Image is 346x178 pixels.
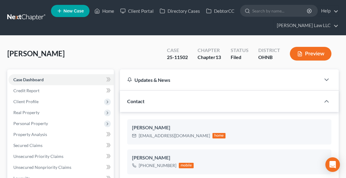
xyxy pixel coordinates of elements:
a: Directory Cases [157,5,203,16]
span: Case Dashboard [13,77,44,82]
span: Credit Report [13,88,39,93]
div: Filed [231,54,249,61]
a: Home [91,5,117,16]
div: Case [167,47,188,54]
a: Unsecured Nonpriority Claims [8,162,114,173]
div: home [212,133,226,138]
input: Search by name... [252,5,308,16]
div: District [258,47,280,54]
span: 13 [215,54,221,60]
a: Unsecured Priority Claims [8,151,114,162]
div: [PHONE_NUMBER] [139,162,176,169]
a: Client Portal [117,5,157,16]
a: Case Dashboard [8,74,114,85]
span: Property Analysis [13,132,47,137]
div: mobile [179,163,194,168]
span: Unsecured Nonpriority Claims [13,165,71,170]
div: [PERSON_NAME] [132,154,327,162]
span: Client Profile [13,99,39,104]
span: Personal Property [13,121,48,126]
a: [PERSON_NAME] Law LLC [274,20,338,31]
a: Credit Report [8,85,114,96]
span: Secured Claims [13,143,42,148]
button: Preview [290,47,331,61]
a: Help [318,5,338,16]
span: New Case [63,9,84,13]
span: Unsecured Priority Claims [13,154,63,159]
div: Status [231,47,249,54]
div: [EMAIL_ADDRESS][DOMAIN_NAME] [139,133,210,139]
span: Real Property [13,110,39,115]
div: Updates & News [127,77,313,83]
span: [PERSON_NAME] [7,49,65,58]
div: Open Intercom Messenger [325,157,340,172]
a: DebtorCC [203,5,237,16]
div: 25-11502 [167,54,188,61]
a: Secured Claims [8,140,114,151]
div: Chapter [198,54,221,61]
a: Property Analysis [8,129,114,140]
div: Chapter [198,47,221,54]
div: OHNB [258,54,280,61]
span: Contact [127,98,144,104]
div: [PERSON_NAME] [132,124,327,131]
